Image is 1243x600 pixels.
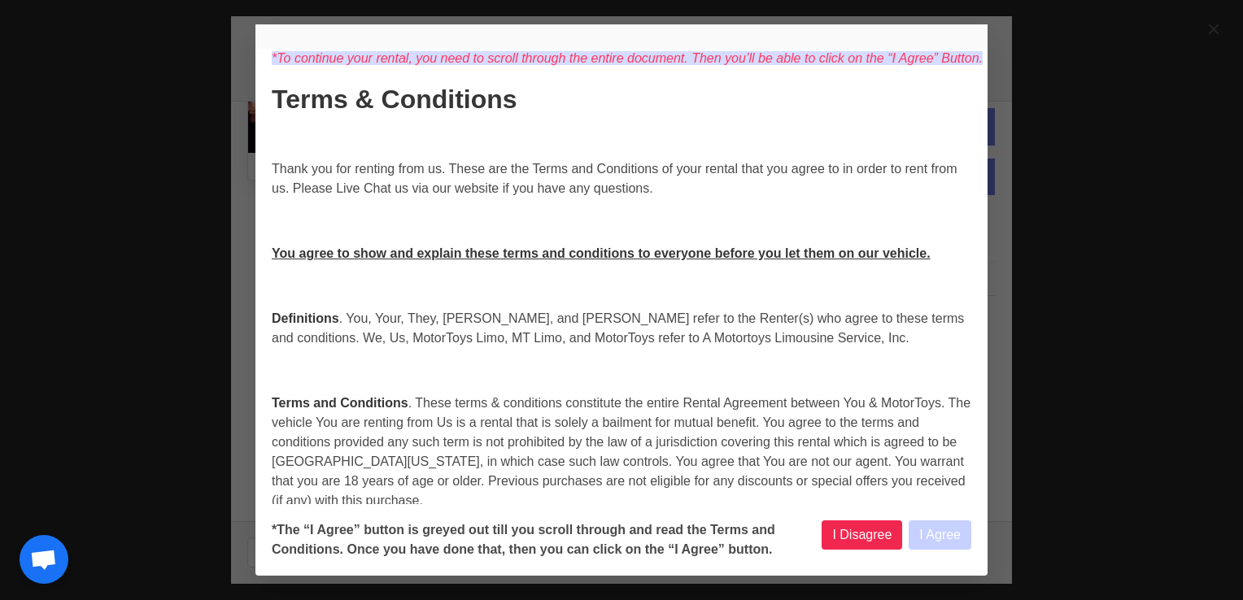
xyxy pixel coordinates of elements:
button: I Disagree [822,520,902,550]
div: Open chat [20,535,68,584]
i: *To continue your rental, you need to scroll through the entire document. Then you’ll be able to ... [272,51,983,65]
p: . You, Your, They, [PERSON_NAME], and [PERSON_NAME] refer to the Renter(s) who agree to these ter... [272,309,971,348]
strong: Terms and Conditions [272,396,408,410]
strong: Definitions [272,311,339,325]
p: Thank you for renting from us. These are the Terms and Conditions of your rental that you agree t... [272,159,971,198]
strong: Terms & Conditions [272,85,517,114]
p: . These terms & conditions constitute the entire Rental Agreement between You & MotorToys. The ve... [272,393,971,511]
b: *The “I Agree” button is greyed out till you scroll through and read the Terms and Conditions. On... [272,520,822,559]
button: I Agree [909,520,971,550]
u: You agree to show and explain these terms and conditions to everyone before you let them on our v... [272,246,931,260]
